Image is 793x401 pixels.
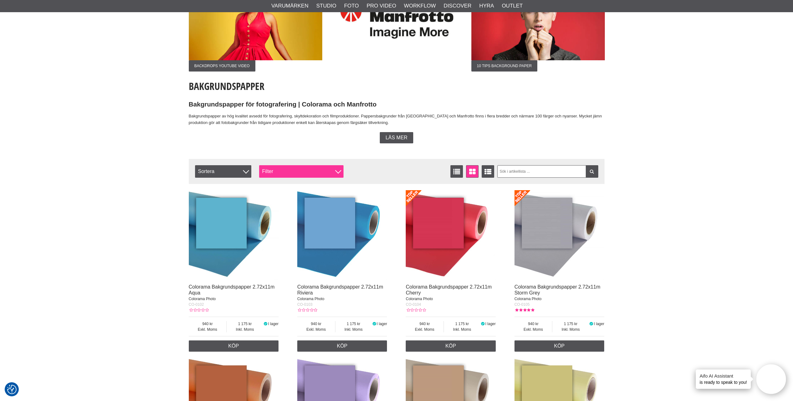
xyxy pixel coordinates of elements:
[297,327,335,332] span: Exkl. Moms
[497,165,598,178] input: Sök i artikellista ...
[406,307,426,313] div: Kundbetyg: 0
[377,322,387,326] span: I lager
[189,100,605,109] h2: Bakgrundspapper för fotografering | Colorama och Manfrotto
[227,327,263,332] span: Inkl. Moms
[189,307,209,313] div: Kundbetyg: 0
[189,284,275,295] a: Colorama Bakgrundspapper 2.72x11m Aqua
[514,190,605,280] img: Colorama Bakgrundspapper 2.72x11m Storm Grey
[385,135,407,141] span: Läs mer
[297,284,383,295] a: Colorama Bakgrundspapper 2.72x11m Riviera
[189,60,255,72] span: Backdrops YouTube Video
[406,327,444,332] span: Exkl. Moms
[696,369,751,389] div: is ready to speak to you!
[700,373,747,379] h4: Aifo AI Assistant
[372,322,377,326] i: I lager
[450,165,463,178] a: Listvisning
[189,321,227,327] span: 940
[594,322,604,326] span: I lager
[514,284,600,295] a: Colorama Bakgrundspapper 2.72x11m Storm Grey
[485,322,495,326] span: I lager
[189,340,279,352] a: Köp
[514,297,542,301] span: Colorama Photo
[335,327,372,332] span: Inkl. Moms
[195,165,251,178] span: Sortera
[7,385,17,394] img: Revisit consent button
[189,79,605,93] h1: Bakgrundspapper
[444,321,480,327] span: 1 175
[297,307,317,313] div: Kundbetyg: 0
[514,340,605,352] a: Köp
[552,321,589,327] span: 1 175
[406,302,421,307] span: CO-0104
[297,321,335,327] span: 940
[444,2,471,10] a: Discover
[297,297,324,301] span: Colorama Photo
[189,302,204,307] span: CO-0102
[297,340,387,352] a: Köp
[344,2,359,10] a: Foto
[406,190,496,280] img: Colorama Bakgrundspapper 2.72x11m Cherry
[406,284,492,295] a: Colorama Bakgrundspapper 2.72x11m Cherry
[502,2,523,10] a: Outlet
[227,321,263,327] span: 1 175
[514,327,552,332] span: Exkl. Moms
[514,321,552,327] span: 940
[406,297,433,301] span: Colorama Photo
[335,321,372,327] span: 1 175
[552,327,589,332] span: Inkl. Moms
[482,165,494,178] a: Utökad listvisning
[514,302,530,307] span: CO-0105
[471,60,538,72] span: 10 Tips Background Paper
[514,307,535,313] div: Kundbetyg: 5.00
[268,322,279,326] span: I lager
[259,165,344,178] div: Filter
[586,165,598,178] a: Filtrera
[189,327,227,332] span: Exkl. Moms
[189,297,216,301] span: Colorama Photo
[367,2,396,10] a: Pro Video
[7,384,17,395] button: Samtyckesinställningar
[479,2,494,10] a: Hyra
[297,302,313,307] span: CO-0103
[404,2,436,10] a: Workflow
[589,322,594,326] i: I lager
[466,165,479,178] a: Fönstervisning
[271,2,309,10] a: Varumärken
[316,2,336,10] a: Studio
[444,327,480,332] span: Inkl. Moms
[189,190,279,280] img: Colorama Bakgrundspapper 2.72x11m Aqua
[297,190,387,280] img: Colorama Bakgrundspapper 2.72x11m Riviera
[406,321,444,327] span: 940
[406,340,496,352] a: Köp
[189,113,605,126] p: Bakgrundspapper av hög kvalitet avsedd för fotografering, skyltdekoration och filmproduktioner. P...
[480,322,485,326] i: I lager
[263,322,268,326] i: I lager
